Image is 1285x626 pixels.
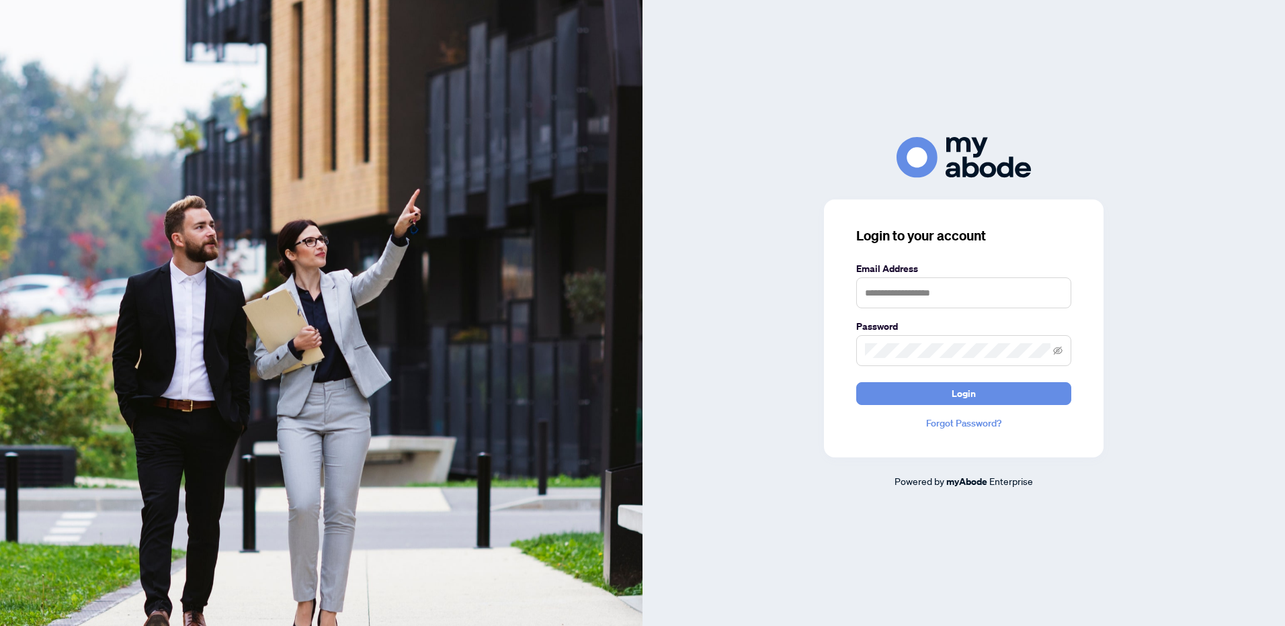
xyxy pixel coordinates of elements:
label: Email Address [856,261,1071,276]
img: ma-logo [897,137,1031,178]
span: eye-invisible [1053,346,1063,355]
span: Enterprise [989,475,1033,487]
button: Login [856,382,1071,405]
a: myAbode [946,474,987,489]
h3: Login to your account [856,226,1071,245]
span: Powered by [895,475,944,487]
label: Password [856,319,1071,334]
span: Login [952,383,976,404]
a: Forgot Password? [856,416,1071,431]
